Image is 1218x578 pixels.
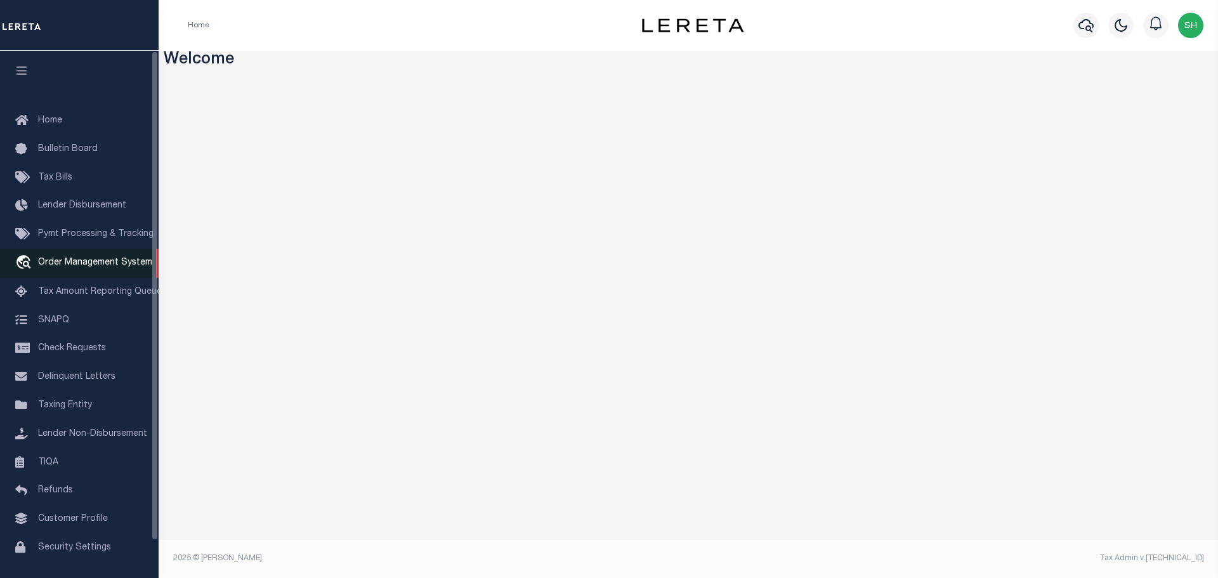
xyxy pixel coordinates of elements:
span: Delinquent Letters [38,372,115,381]
span: Tax Bills [38,173,72,182]
span: Tax Amount Reporting Queue [38,287,162,296]
img: svg+xml;base64,PHN2ZyB4bWxucz0iaHR0cDovL3d3dy53My5vcmcvMjAwMC9zdmciIHBvaW50ZXItZXZlbnRzPSJub25lIi... [1178,13,1203,38]
img: logo-dark.svg [642,18,743,32]
div: Tax Admin v.[TECHNICAL_ID] [698,553,1204,564]
span: Taxing Entity [38,401,92,410]
h3: Welcome [164,51,1214,70]
span: Order Management System [38,258,152,267]
i: travel_explore [15,255,36,272]
div: 2025 © [PERSON_NAME]. [164,553,689,564]
span: Home [38,116,62,125]
span: Check Requests [38,344,106,353]
span: Security Settings [38,543,111,552]
span: SNAPQ [38,315,69,324]
span: Refunds [38,486,73,495]
span: TIQA [38,457,58,466]
span: Customer Profile [38,515,108,523]
span: Lender Non-Disbursement [38,430,147,438]
span: Pymt Processing & Tracking [38,230,154,239]
li: Home [188,20,209,31]
span: Bulletin Board [38,145,98,154]
span: Lender Disbursement [38,201,126,210]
